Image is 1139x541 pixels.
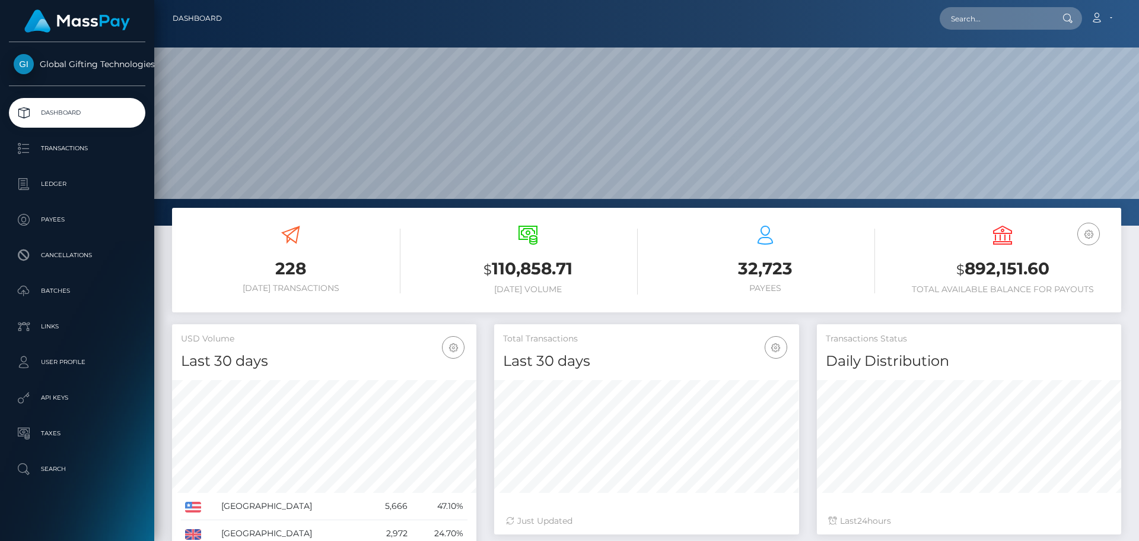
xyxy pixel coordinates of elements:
p: Cancellations [14,246,141,264]
td: 5,666 [365,493,412,520]
h6: [DATE] Transactions [181,283,400,293]
p: Search [14,460,141,478]
p: Dashboard [14,104,141,122]
p: Links [14,318,141,336]
p: Transactions [14,140,141,157]
img: MassPay Logo [24,10,130,33]
p: API Keys [14,389,141,407]
h3: 32,723 [656,257,875,280]
a: Cancellations [9,241,145,270]
a: Search [9,454,145,484]
h6: [DATE] Volume [418,284,638,295]
h4: Last 30 days [181,351,467,372]
a: Taxes [9,419,145,448]
div: Last hours [829,515,1109,527]
span: 24 [857,515,867,526]
td: [GEOGRAPHIC_DATA] [217,493,365,520]
a: Dashboard [9,98,145,128]
img: US.png [185,502,201,512]
small: $ [483,261,492,278]
h6: Total Available Balance for Payouts [893,284,1112,295]
input: Search... [940,7,1051,30]
p: Payees [14,211,141,229]
a: Dashboard [173,6,222,31]
span: Global Gifting Technologies Inc [9,59,145,69]
p: User Profile [14,353,141,371]
h6: Payees [656,283,875,293]
a: Batches [9,276,145,306]
div: Just Updated [506,515,787,527]
a: API Keys [9,383,145,413]
a: Links [9,312,145,341]
a: User Profile [9,347,145,377]
h3: 110,858.71 [418,257,638,281]
p: Batches [14,282,141,300]
a: Ledger [9,169,145,199]
h5: Transactions Status [826,333,1112,345]
h5: USD Volume [181,333,467,345]
h3: 228 [181,257,400,280]
small: $ [956,261,965,278]
p: Ledger [14,175,141,193]
h4: Daily Distribution [826,351,1112,372]
img: GB.png [185,529,201,540]
a: Payees [9,205,145,235]
h4: Last 30 days [503,351,790,372]
a: Transactions [9,134,145,163]
p: Taxes [14,425,141,442]
h5: Total Transactions [503,333,790,345]
img: Global Gifting Technologies Inc [14,54,34,74]
td: 47.10% [412,493,467,520]
h3: 892,151.60 [893,257,1112,281]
